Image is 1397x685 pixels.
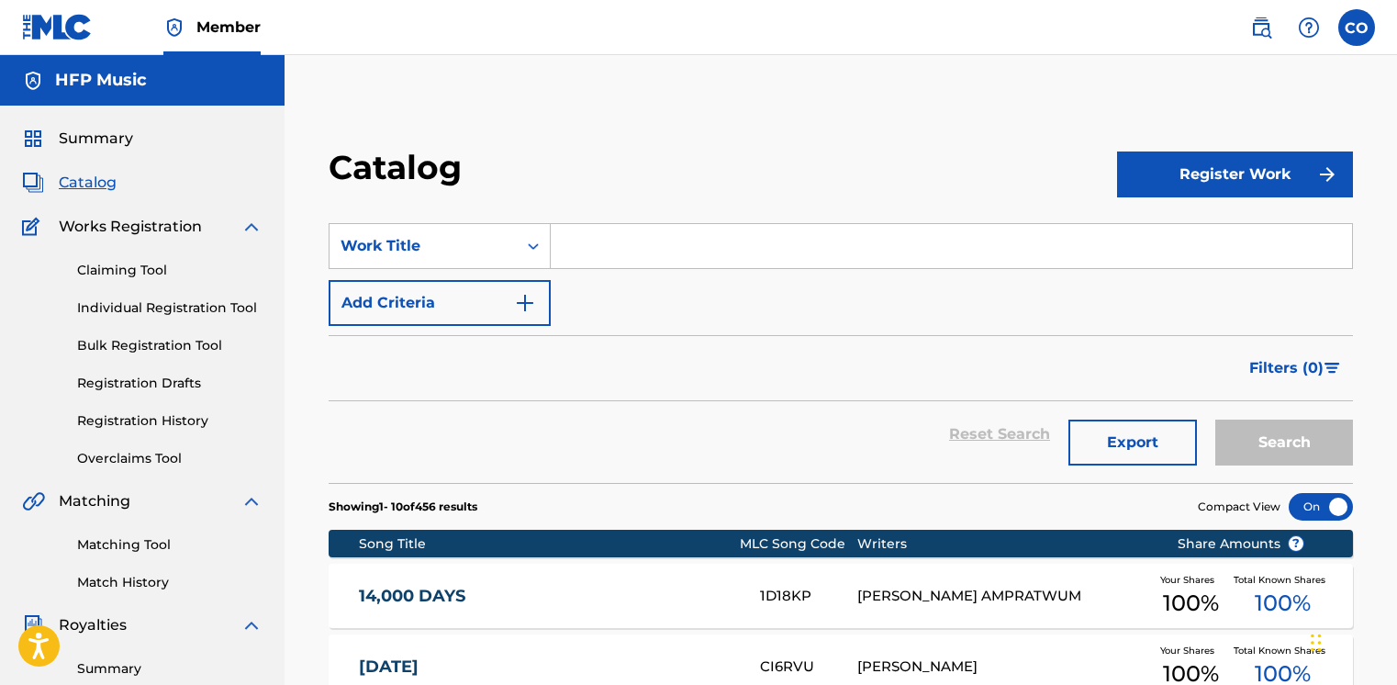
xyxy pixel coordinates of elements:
a: SummarySummary [22,128,133,150]
span: Matching [59,490,130,512]
div: User Menu [1338,9,1375,46]
img: expand [240,490,263,512]
img: Summary [22,128,44,150]
img: Matching [22,490,45,512]
a: CatalogCatalog [22,172,117,194]
span: Total Known Shares [1234,573,1333,587]
h2: Catalog [329,147,471,188]
img: 9d2ae6d4665cec9f34b9.svg [514,292,536,314]
span: 100 % [1255,587,1311,620]
a: 14,000 DAYS [359,586,734,607]
img: filter [1324,363,1340,374]
img: f7272a7cc735f4ea7f67.svg [1316,163,1338,185]
img: Top Rightsholder [163,17,185,39]
button: Register Work [1117,152,1353,197]
a: Bulk Registration Tool [77,336,263,355]
p: Showing 1 - 10 of 456 results [329,499,477,515]
span: Total Known Shares [1234,644,1333,657]
form: Search Form [329,223,1353,483]
iframe: Resource Center [1346,429,1397,577]
a: Overclaims Tool [77,449,263,468]
span: Your Shares [1160,644,1222,657]
img: search [1250,17,1272,39]
span: Summary [59,128,133,150]
a: Claiming Tool [77,261,263,280]
div: Drag [1311,615,1322,670]
div: 1D18KP [760,586,857,607]
a: Individual Registration Tool [77,298,263,318]
div: CI6RVU [760,657,857,678]
a: Match History [77,573,263,592]
div: [PERSON_NAME] AMPRATWUM [857,586,1149,607]
button: Filters (0) [1238,345,1353,391]
a: Registration History [77,411,263,431]
div: Song Title [359,534,740,554]
div: Help [1291,9,1327,46]
img: help [1298,17,1320,39]
a: Summary [77,659,263,679]
span: Your Shares [1160,573,1222,587]
span: Works Registration [59,216,202,238]
img: expand [240,614,263,636]
iframe: Chat Widget [1305,597,1397,685]
a: [DATE] [359,657,734,678]
img: Works Registration [22,216,46,238]
img: Accounts [22,70,44,92]
span: Catalog [59,172,117,194]
span: Member [196,17,261,38]
span: Royalties [59,614,127,636]
div: Work Title [341,235,506,257]
a: Public Search [1243,9,1280,46]
a: Registration Drafts [77,374,263,393]
a: Matching Tool [77,535,263,555]
span: Compact View [1198,499,1280,515]
img: Catalog [22,172,44,194]
div: MLC Song Code [740,534,856,554]
img: Royalties [22,614,44,636]
img: MLC Logo [22,14,93,40]
span: 100 % [1163,587,1219,620]
span: Share Amounts [1178,534,1304,554]
span: Filters ( 0 ) [1249,357,1324,379]
img: expand [240,216,263,238]
h5: HFP Music [55,70,147,91]
span: ? [1289,536,1303,551]
div: Writers [857,534,1149,554]
button: Export [1068,420,1197,466]
button: Add Criteria [329,280,551,326]
div: [PERSON_NAME] [857,657,1149,678]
